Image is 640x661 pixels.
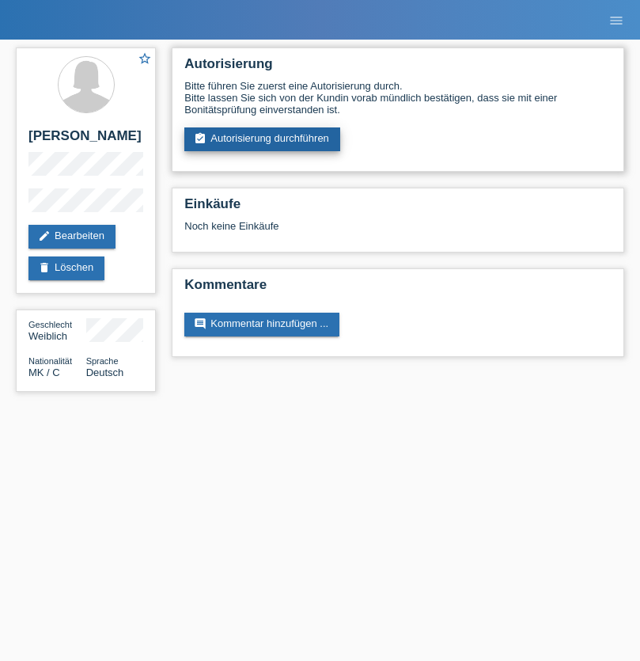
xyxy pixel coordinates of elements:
[38,261,51,274] i: delete
[184,313,339,336] a: commentKommentar hinzufügen ...
[184,56,612,80] h2: Autorisierung
[86,356,119,366] span: Sprache
[28,128,143,152] h2: [PERSON_NAME]
[38,230,51,242] i: edit
[184,220,612,244] div: Noch keine Einkäufe
[608,13,624,28] i: menu
[194,132,206,145] i: assignment_turned_in
[194,317,206,330] i: comment
[86,367,124,378] span: Deutsch
[138,51,152,66] i: star_border
[28,367,60,378] span: Mazedonien / C / 18.01.2017
[600,15,632,25] a: menu
[28,320,72,329] span: Geschlecht
[184,80,612,116] div: Bitte führen Sie zuerst eine Autorisierung durch. Bitte lassen Sie sich von der Kundin vorab münd...
[184,196,612,220] h2: Einkäufe
[184,127,340,151] a: assignment_turned_inAutorisierung durchführen
[28,318,86,342] div: Weiblich
[138,51,152,68] a: star_border
[28,225,116,249] a: editBearbeiten
[28,256,104,280] a: deleteLöschen
[28,356,72,366] span: Nationalität
[184,277,612,301] h2: Kommentare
